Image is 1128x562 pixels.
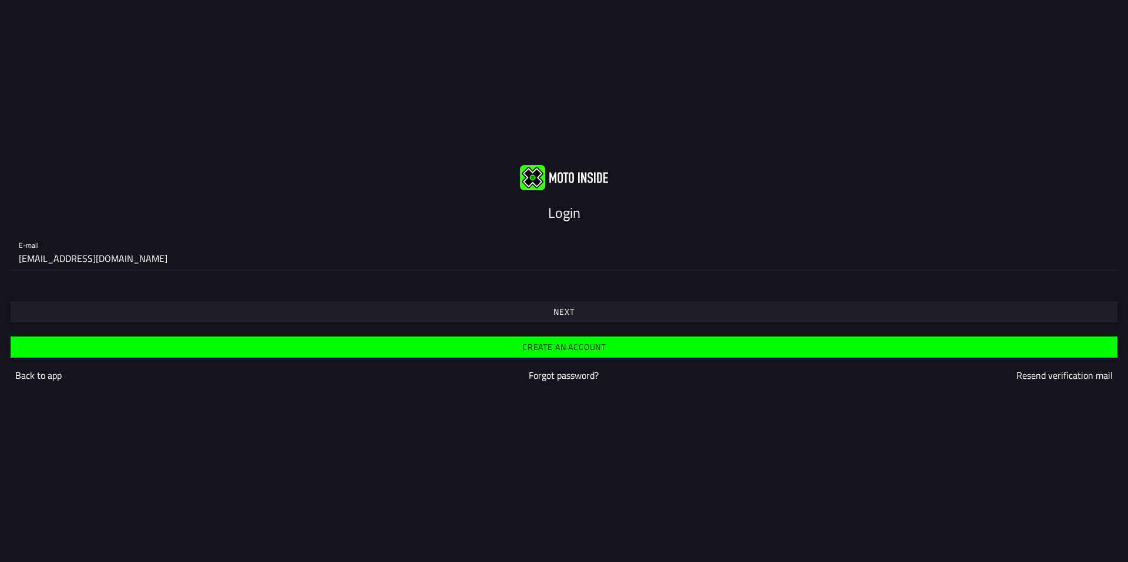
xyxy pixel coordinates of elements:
[11,336,1117,358] ion-button: Create an account
[553,308,574,316] ion-text: Next
[548,202,580,223] ion-text: Login
[19,247,1109,270] input: E-mail
[1016,368,1113,382] a: Resend verification mail
[15,368,62,382] a: Back to app
[529,368,599,382] a: Forgot password?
